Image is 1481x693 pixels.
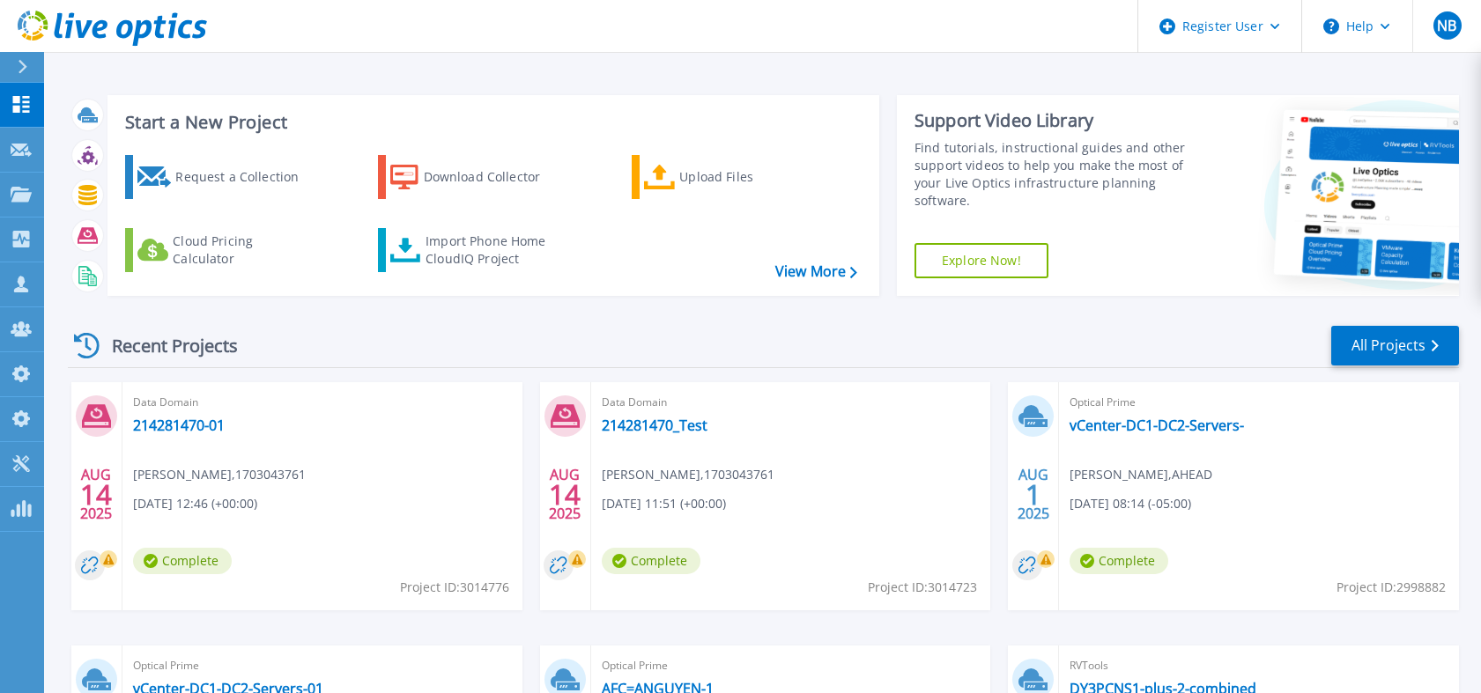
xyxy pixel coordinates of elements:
[125,228,322,272] a: Cloud Pricing Calculator
[1331,326,1459,365] a: All Projects
[1070,548,1168,574] span: Complete
[133,548,232,574] span: Complete
[175,159,316,195] div: Request a Collection
[548,462,581,527] div: AUG 2025
[80,487,112,502] span: 14
[868,578,977,597] span: Project ID: 3014723
[632,155,828,199] a: Upload Files
[915,139,1199,210] div: Find tutorials, instructional guides and other support videos to help you make the most of your L...
[125,113,856,132] h3: Start a New Project
[679,159,820,195] div: Upload Files
[1070,494,1191,513] span: [DATE] 08:14 (-05:00)
[426,232,563,268] div: Import Phone Home CloudIQ Project
[133,465,306,484] span: [PERSON_NAME] , 1703043761
[378,155,574,199] a: Download Collector
[915,243,1048,278] a: Explore Now!
[133,656,512,675] span: Optical Prime
[1070,417,1244,434] a: vCenter-DC1-DC2-Servers-
[602,393,981,412] span: Data Domain
[1026,487,1041,502] span: 1
[133,494,257,513] span: [DATE] 12:46 (+00:00)
[602,417,707,434] a: 214281470_Test
[133,417,225,434] a: 214281470-01
[602,548,700,574] span: Complete
[775,263,857,280] a: View More
[1070,656,1448,675] span: RVTools
[125,155,322,199] a: Request a Collection
[1017,462,1050,527] div: AUG 2025
[602,465,774,484] span: [PERSON_NAME] , 1703043761
[1337,578,1446,597] span: Project ID: 2998882
[549,487,581,502] span: 14
[133,393,512,412] span: Data Domain
[1070,393,1448,412] span: Optical Prime
[602,656,981,675] span: Optical Prime
[1437,18,1456,33] span: NB
[400,578,509,597] span: Project ID: 3014776
[602,494,726,513] span: [DATE] 11:51 (+00:00)
[424,159,565,195] div: Download Collector
[79,462,113,527] div: AUG 2025
[68,324,262,367] div: Recent Projects
[173,232,314,268] div: Cloud Pricing Calculator
[915,109,1199,132] div: Support Video Library
[1070,465,1212,484] span: [PERSON_NAME] , AHEAD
